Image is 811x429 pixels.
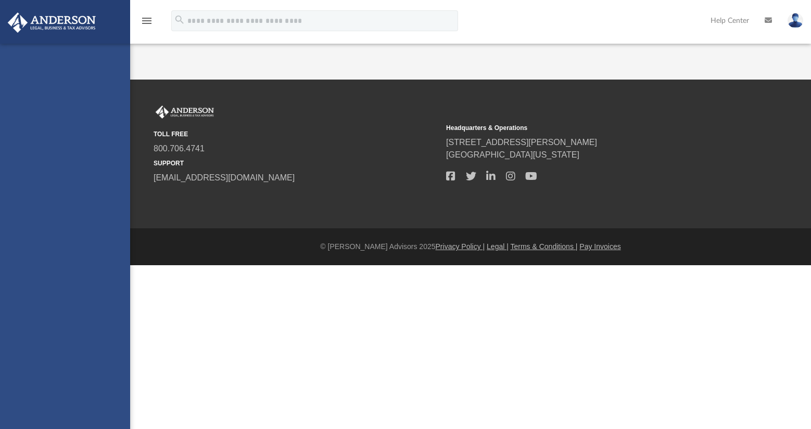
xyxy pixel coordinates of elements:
[141,20,153,27] a: menu
[487,242,509,251] a: Legal |
[446,123,731,133] small: Headquarters & Operations
[174,14,185,25] i: search
[511,242,578,251] a: Terms & Conditions |
[5,12,99,33] img: Anderson Advisors Platinum Portal
[436,242,485,251] a: Privacy Policy |
[154,129,439,139] small: TOLL FREE
[130,241,811,252] div: © [PERSON_NAME] Advisors 2025
[446,138,597,147] a: [STREET_ADDRESS][PERSON_NAME]
[446,150,579,159] a: [GEOGRAPHIC_DATA][US_STATE]
[579,242,620,251] a: Pay Invoices
[154,173,295,182] a: [EMAIL_ADDRESS][DOMAIN_NAME]
[154,159,439,168] small: SUPPORT
[154,106,216,119] img: Anderson Advisors Platinum Portal
[154,144,205,153] a: 800.706.4741
[141,15,153,27] i: menu
[788,13,803,28] img: User Pic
